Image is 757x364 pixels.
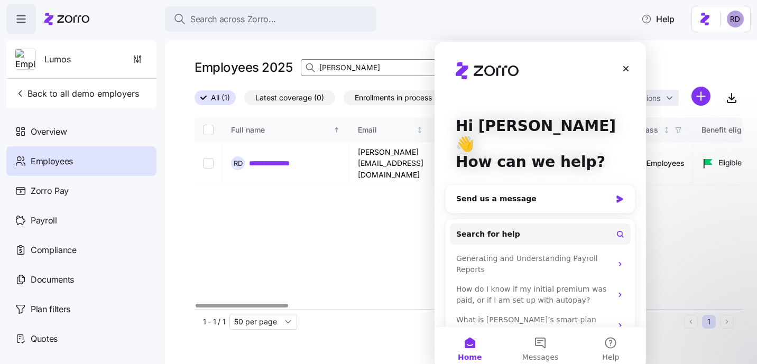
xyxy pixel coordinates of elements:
[211,91,230,105] span: All (1)
[31,244,77,257] span: Compliance
[432,118,530,142] th: Invitation statusNot sorted
[31,332,58,346] span: Quotes
[6,176,156,206] a: Zorro Pay
[190,13,276,26] span: Search across Zorro...
[358,124,414,136] div: Email
[6,235,156,265] a: Compliance
[349,118,432,142] th: EmailNot sorted
[702,315,716,329] button: 1
[6,294,156,324] a: Plan filters
[255,91,324,105] span: Latest coverage (0)
[234,160,243,167] span: R D
[333,126,340,134] div: Sorted ascending
[44,53,71,66] span: Lumos
[630,142,693,185] td: AllEmployees
[203,316,225,327] span: 1 - 1 / 1
[6,324,156,353] a: Quotes
[630,118,693,142] th: ClassNot sorted
[31,273,74,286] span: Documents
[31,214,57,227] span: Payroll
[663,126,670,134] div: Not sorted
[630,90,679,106] button: Actions
[31,184,69,198] span: Zorro Pay
[633,8,683,30] button: Help
[231,124,331,136] div: Full name
[15,49,35,70] img: Employer logo
[638,124,661,136] div: Class
[6,117,156,146] a: Overview
[165,6,376,32] button: Search across Zorro...
[6,206,156,235] a: Payroll
[720,315,734,329] button: Next page
[203,158,214,169] input: Select record 1
[301,59,512,76] input: Search Employees
[349,142,432,185] td: [PERSON_NAME][EMAIL_ADDRESS][DOMAIN_NAME]
[31,303,70,316] span: Plan filters
[6,146,156,176] a: Employees
[15,87,139,100] span: Back to all demo employers
[11,83,143,104] button: Back to all demo employers
[727,11,744,27] img: 6d862e07fa9c5eedf81a4422c42283ac
[416,126,423,134] div: Not sorted
[31,125,67,138] span: Overview
[684,315,698,329] button: Previous page
[31,155,73,168] span: Employees
[223,118,349,142] th: Full nameSorted ascending
[641,13,675,25] span: Help
[691,87,710,106] svg: add icon
[203,125,214,135] input: Select all records
[634,95,660,102] span: Actions
[355,91,442,105] span: Enrollments in process (1)
[6,265,156,294] a: Documents
[195,59,292,76] h1: Employees 2025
